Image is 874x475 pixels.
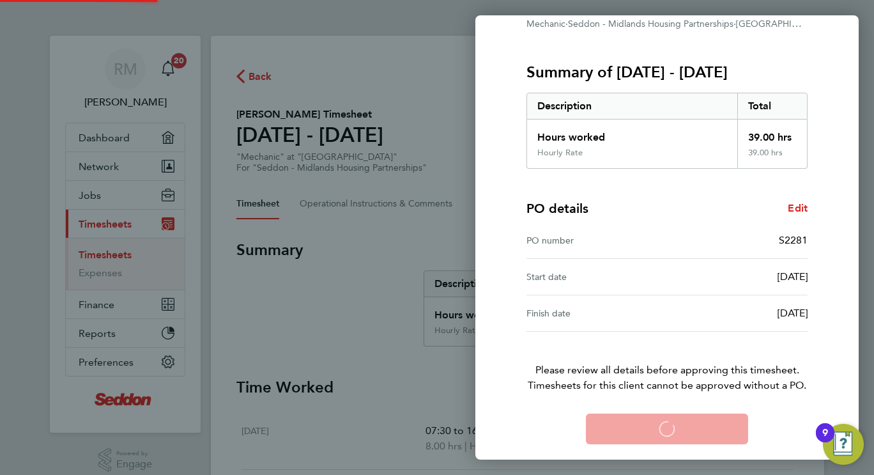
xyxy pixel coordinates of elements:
button: Open Resource Center, 9 new notifications [823,424,864,465]
div: [DATE] [667,269,808,284]
div: 9 [822,433,828,449]
span: · [565,19,568,29]
p: Please review all details before approving this timesheet. [511,332,823,393]
div: Total [737,93,808,119]
div: PO number [526,233,667,248]
span: S2281 [779,234,808,246]
div: Hourly Rate [537,148,583,158]
div: 39.00 hrs [737,120,808,148]
div: Finish date [526,306,667,321]
a: Edit [788,201,808,216]
span: [GEOGRAPHIC_DATA] [736,17,827,29]
span: Seddon - Midlands Housing Partnerships [568,19,733,29]
span: Mechanic [526,19,565,29]
span: Timesheets for this client cannot be approved without a PO. [511,378,823,393]
h4: PO details [526,199,588,217]
div: [DATE] [667,306,808,321]
div: Summary of 04 - 10 Aug 2025 [526,93,808,169]
div: 39.00 hrs [737,148,808,168]
div: Start date [526,269,667,284]
div: Description [527,93,737,119]
span: · [733,19,736,29]
div: Hours worked [527,120,737,148]
h3: Summary of [DATE] - [DATE] [526,62,808,82]
span: Edit [788,202,808,214]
